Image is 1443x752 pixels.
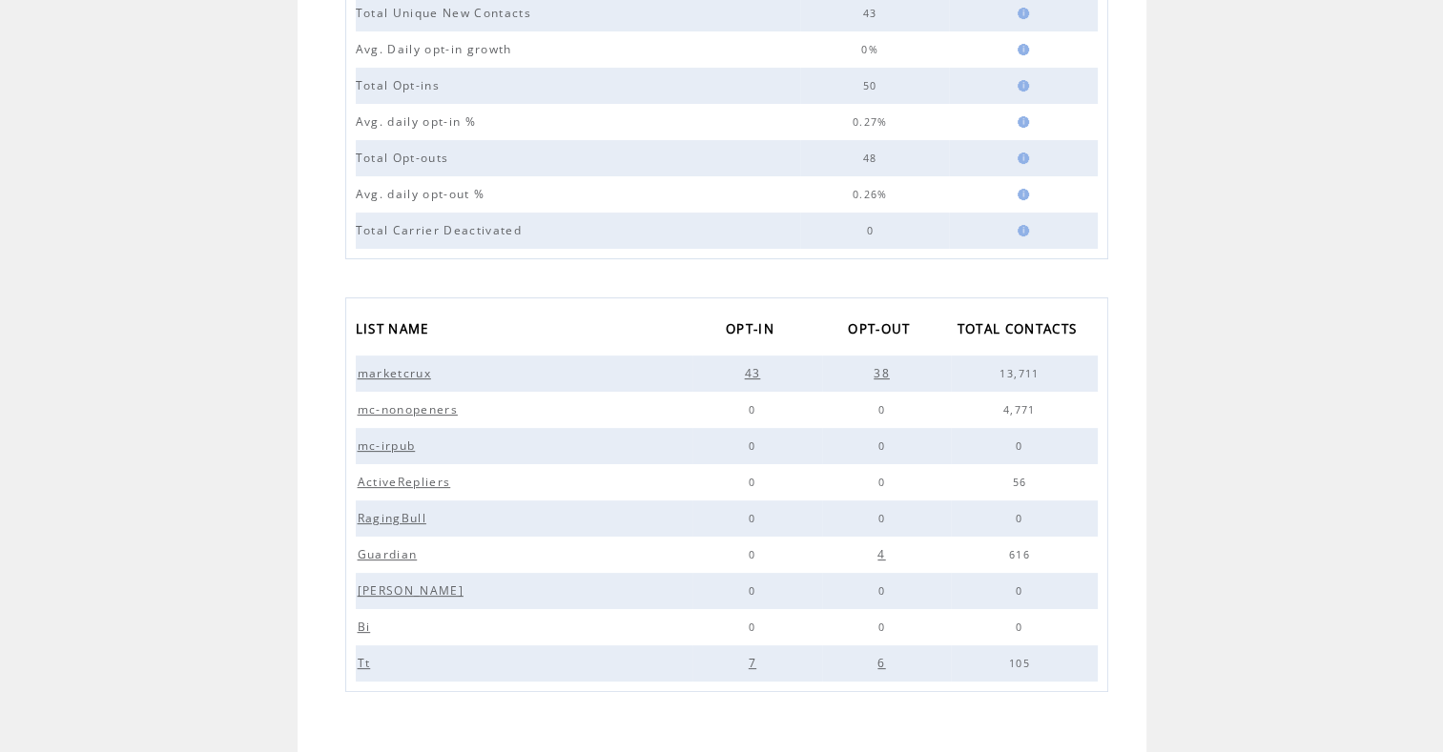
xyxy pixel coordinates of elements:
span: mc-irpub [358,437,421,454]
span: 0 [1016,439,1027,453]
span: 0 [749,403,760,417]
span: marketcrux [358,365,436,381]
span: 48 [863,152,882,165]
span: Avg. daily opt-in % [356,113,481,130]
span: Bi [358,619,376,635]
span: 4,771 [1003,403,1041,417]
a: [PERSON_NAME] [356,583,470,597]
span: 0 [1016,620,1027,634]
span: Guardian [358,546,423,562]
span: Total Opt-ins [356,77,444,93]
img: help.gif [1012,152,1029,164]
span: 43 [745,365,766,381]
span: 4 [877,546,890,562]
a: 4 [876,547,892,560]
span: 0 [878,439,890,453]
span: 0 [878,512,890,525]
span: 0% [861,43,883,56]
a: 7 [747,656,763,669]
img: help.gif [1012,116,1029,128]
span: mc-nonopeners [358,401,463,417]
span: OPT-IN [726,315,779,347]
span: Total Unique New Contacts [356,5,536,21]
a: ActiveRepliers [356,475,458,488]
span: 7 [749,655,761,671]
span: 105 [1009,657,1035,670]
img: help.gif [1012,225,1029,236]
span: 0 [749,584,760,598]
a: mc-irpub [356,438,423,452]
a: Tt [356,656,378,669]
a: 6 [876,656,892,669]
span: 0 [878,584,890,598]
span: 6 [877,655,890,671]
span: 0 [749,620,760,634]
span: 0 [866,224,877,237]
span: 0 [878,476,890,489]
span: Total Carrier Deactivated [356,222,526,238]
span: 0 [1016,512,1027,525]
img: help.gif [1012,44,1029,55]
span: Total Opt-outs [356,150,454,166]
span: 0.27% [853,115,893,129]
span: Avg. Daily opt-in growth [356,41,517,57]
span: ActiveRepliers [358,474,456,490]
span: Tt [358,655,376,671]
a: RagingBull [356,511,433,524]
a: marketcrux [356,366,438,379]
img: help.gif [1012,8,1029,19]
span: 0 [878,620,890,634]
span: 0 [749,476,760,489]
span: OPT-OUT [848,315,915,347]
span: 56 [1013,476,1032,489]
a: TOTAL CONTACTS [958,315,1087,347]
img: help.gif [1012,80,1029,91]
span: 43 [863,7,882,20]
a: OPT-OUT [848,315,919,347]
span: RagingBull [358,510,431,526]
a: LIST NAME [356,315,439,347]
span: 0 [749,512,760,525]
span: 13,711 [1000,367,1043,380]
a: OPT-IN [726,315,784,347]
span: 0 [878,403,890,417]
span: 0.26% [853,188,893,201]
span: 50 [863,79,882,92]
a: 38 [872,366,897,379]
a: 43 [743,366,768,379]
span: 0 [1016,584,1027,598]
span: 616 [1009,548,1035,561]
span: 0 [749,439,760,453]
span: [PERSON_NAME] [358,582,468,599]
a: Guardian [356,547,424,560]
a: Bi [356,620,378,633]
span: LIST NAME [356,315,434,347]
span: 0 [749,548,760,561]
span: Avg. daily opt-out % [356,186,490,202]
a: mc-nonopeners [356,402,464,416]
span: 38 [874,365,895,381]
img: help.gif [1012,189,1029,200]
span: TOTAL CONTACTS [958,315,1082,347]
